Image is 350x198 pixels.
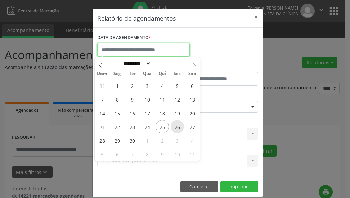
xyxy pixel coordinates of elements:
span: Setembro 2, 2025 [125,79,139,92]
span: Setembro 21, 2025 [95,120,109,133]
span: Outubro 4, 2025 [186,134,199,147]
button: Imprimir [220,181,258,193]
span: Setembro 3, 2025 [140,79,154,92]
span: Setembro 11, 2025 [156,93,169,106]
span: Seg [110,71,125,76]
span: Setembro 6, 2025 [186,79,199,92]
span: Outubro 9, 2025 [156,147,169,161]
span: Setembro 1, 2025 [110,79,124,92]
span: Setembro 22, 2025 [110,120,124,133]
span: Outubro 3, 2025 [171,134,184,147]
span: Outubro 6, 2025 [110,147,124,161]
span: Setembro 27, 2025 [186,120,199,133]
span: Sex [170,71,185,76]
span: Setembro 28, 2025 [95,134,109,147]
button: Close [249,9,263,26]
span: Sáb [185,71,200,76]
span: Outubro 8, 2025 [140,147,154,161]
span: Setembro 9, 2025 [125,93,139,106]
span: Setembro 18, 2025 [156,106,169,120]
span: Setembro 15, 2025 [110,106,124,120]
span: Setembro 14, 2025 [95,106,109,120]
span: Setembro 12, 2025 [171,93,184,106]
span: Qua [140,71,155,76]
span: Outubro 1, 2025 [140,134,154,147]
span: Qui [155,71,170,76]
span: Setembro 25, 2025 [156,120,169,133]
span: Setembro 26, 2025 [171,120,184,133]
span: Outubro 11, 2025 [186,147,199,161]
span: Setembro 19, 2025 [171,106,184,120]
span: Setembro 24, 2025 [140,120,154,133]
span: Outubro 10, 2025 [171,147,184,161]
span: Setembro 29, 2025 [110,134,124,147]
span: Setembro 17, 2025 [140,106,154,120]
span: Outubro 5, 2025 [95,147,109,161]
span: Outubro 7, 2025 [125,147,139,161]
span: Setembro 7, 2025 [95,93,109,106]
span: Setembro 30, 2025 [125,134,139,147]
label: ATÉ [179,62,258,72]
h5: Relatório de agendamentos [97,14,176,23]
button: Cancelar [180,181,218,193]
select: Month [121,60,151,67]
span: Setembro 13, 2025 [186,93,199,106]
span: Agosto 31, 2025 [95,79,109,92]
label: DATA DE AGENDAMENTO [97,32,151,43]
span: Setembro 4, 2025 [156,79,169,92]
span: Dom [95,71,110,76]
span: Setembro 16, 2025 [125,106,139,120]
span: Setembro 10, 2025 [140,93,154,106]
span: Outubro 2, 2025 [156,134,169,147]
span: Setembro 5, 2025 [171,79,184,92]
span: Setembro 8, 2025 [110,93,124,106]
span: Ter [125,71,140,76]
span: Setembro 23, 2025 [125,120,139,133]
input: Year [151,60,174,67]
span: Setembro 20, 2025 [186,106,199,120]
